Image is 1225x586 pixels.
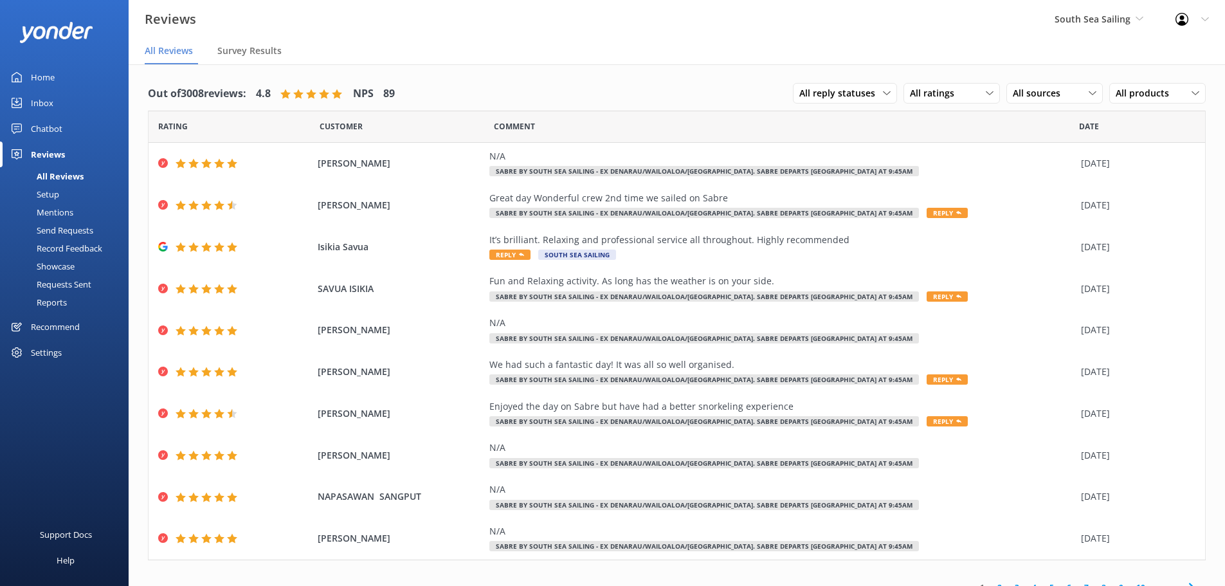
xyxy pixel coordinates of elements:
[489,291,919,302] span: SABRE by South Sea Sailing - ex Denarau/Wailoaloa/[GEOGRAPHIC_DATA]. Sabre Departs [GEOGRAPHIC_DA...
[1081,365,1189,379] div: [DATE]
[489,482,1075,497] div: N/A
[927,291,968,302] span: Reply
[57,547,75,573] div: Help
[31,314,80,340] div: Recommend
[927,208,968,218] span: Reply
[489,416,919,426] span: SABRE by South Sea Sailing - ex Denarau/Wailoaloa/[GEOGRAPHIC_DATA]. Sabre Departs [GEOGRAPHIC_DA...
[158,120,188,133] span: Date
[318,448,484,462] span: [PERSON_NAME]
[489,374,919,385] span: SABRE by South Sea Sailing - ex Denarau/Wailoaloa/[GEOGRAPHIC_DATA]. Sabre Departs [GEOGRAPHIC_DA...
[318,240,484,254] span: Isikia Savua
[1081,240,1189,254] div: [DATE]
[1081,448,1189,462] div: [DATE]
[8,257,129,275] a: Showcase
[1081,323,1189,337] div: [DATE]
[489,524,1075,538] div: N/A
[910,86,962,100] span: All ratings
[489,500,919,510] span: SABRE by South Sea Sailing - ex Denarau/Wailoaloa/[GEOGRAPHIC_DATA]. Sabre Departs [GEOGRAPHIC_DA...
[489,333,919,343] span: SABRE by South Sea Sailing - ex Denarau/Wailoaloa/[GEOGRAPHIC_DATA]. Sabre Departs [GEOGRAPHIC_DA...
[489,208,919,218] span: SABRE by South Sea Sailing - ex Denarau/Wailoaloa/[GEOGRAPHIC_DATA]. Sabre Departs [GEOGRAPHIC_DA...
[1081,490,1189,504] div: [DATE]
[8,293,129,311] a: Reports
[489,316,1075,330] div: N/A
[8,167,84,185] div: All Reviews
[1055,13,1130,25] span: South Sea Sailing
[1081,198,1189,212] div: [DATE]
[8,185,129,203] a: Setup
[489,541,919,551] span: SABRE by South Sea Sailing - ex Denarau/Wailoaloa/[GEOGRAPHIC_DATA]. Sabre Departs [GEOGRAPHIC_DA...
[927,374,968,385] span: Reply
[927,416,968,426] span: Reply
[8,257,75,275] div: Showcase
[318,282,484,296] span: SAVUA ISIKIA
[8,239,129,257] a: Record Feedback
[1081,407,1189,421] div: [DATE]
[489,399,1075,414] div: Enjoyed the day on Sabre but have had a better snorkeling experience
[489,358,1075,372] div: We had such a fantastic day! It was all so well organised.
[31,116,62,142] div: Chatbot
[31,90,53,116] div: Inbox
[8,221,93,239] div: Send Requests
[489,274,1075,288] div: Fun and Relaxing activity. As long has the weather is on your side.
[19,22,93,43] img: yonder-white-logo.png
[489,149,1075,163] div: N/A
[318,407,484,421] span: [PERSON_NAME]
[318,531,484,545] span: [PERSON_NAME]
[8,167,129,185] a: All Reviews
[489,233,1075,247] div: It’s brilliant. Relaxing and professional service all throughout. Highly recommended
[1081,282,1189,296] div: [DATE]
[799,86,883,100] span: All reply statuses
[8,203,129,221] a: Mentions
[353,86,374,102] h4: NPS
[8,239,102,257] div: Record Feedback
[256,86,271,102] h4: 4.8
[8,203,73,221] div: Mentions
[318,365,484,379] span: [PERSON_NAME]
[489,458,919,468] span: SABRE by South Sea Sailing - ex Denarau/Wailoaloa/[GEOGRAPHIC_DATA]. Sabre Departs [GEOGRAPHIC_DA...
[1081,156,1189,170] div: [DATE]
[318,490,484,504] span: NAPASAWAN SANGPUT
[318,198,484,212] span: [PERSON_NAME]
[1116,86,1177,100] span: All products
[148,86,246,102] h4: Out of 3008 reviews:
[494,120,535,133] span: Question
[217,44,282,57] span: Survey Results
[31,340,62,365] div: Settings
[383,86,395,102] h4: 89
[145,44,193,57] span: All Reviews
[145,9,196,30] h3: Reviews
[8,275,91,293] div: Requests Sent
[318,156,484,170] span: [PERSON_NAME]
[489,441,1075,455] div: N/A
[8,185,59,203] div: Setup
[8,275,129,293] a: Requests Sent
[489,250,531,260] span: Reply
[1079,120,1099,133] span: Date
[489,191,1075,205] div: Great day Wonderful crew 2nd time we sailed on Sabre
[31,142,65,167] div: Reviews
[489,166,919,176] span: SABRE by South Sea Sailing - ex Denarau/Wailoaloa/[GEOGRAPHIC_DATA]. Sabre Departs [GEOGRAPHIC_DA...
[31,64,55,90] div: Home
[1081,531,1189,545] div: [DATE]
[318,323,484,337] span: [PERSON_NAME]
[320,120,363,133] span: Date
[8,221,129,239] a: Send Requests
[8,293,67,311] div: Reports
[1013,86,1068,100] span: All sources
[538,250,616,260] span: South Sea Sailing
[40,522,92,547] div: Support Docs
